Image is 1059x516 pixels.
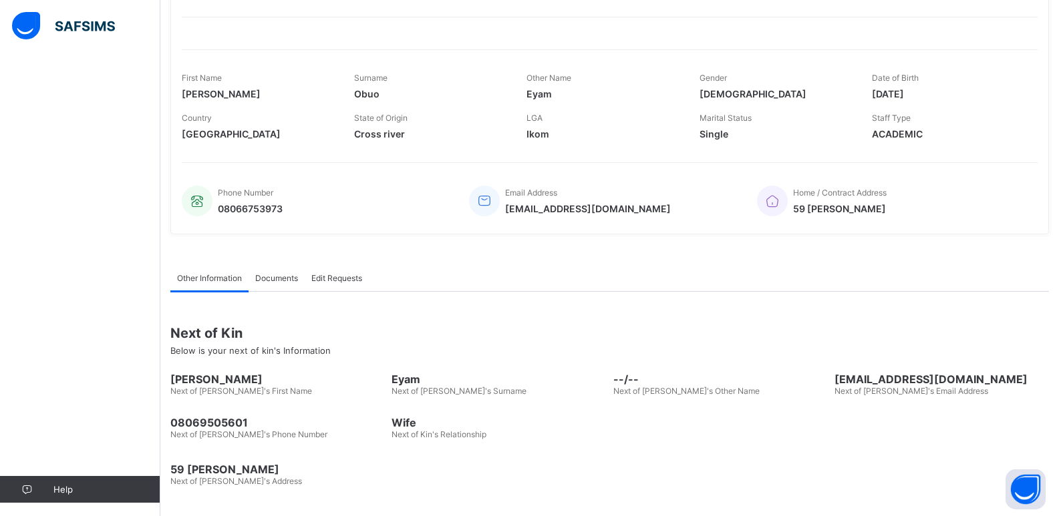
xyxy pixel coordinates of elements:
span: [DATE] [872,88,1024,99]
span: 59 [PERSON_NAME] [170,463,1049,476]
span: Staff Type [872,113,911,123]
span: Country [182,113,212,123]
span: Below is your next of kin's Information [170,345,331,356]
span: --/-- [613,372,828,386]
span: First Name [182,73,222,83]
span: Surname [354,73,388,83]
span: Phone Number [218,188,273,198]
span: Documents [255,273,298,283]
span: Email Address [505,188,557,198]
span: Date of Birth [872,73,919,83]
button: Open asap [1006,469,1046,509]
span: Other Information [177,273,242,283]
span: Obuo [354,88,506,99]
span: Wife [392,416,606,429]
img: safsims [12,12,115,40]
span: [PERSON_NAME] [170,372,385,386]
span: Eyam [392,372,606,386]
span: Ikom [526,128,679,140]
span: [EMAIL_ADDRESS][DOMAIN_NAME] [505,203,671,214]
span: [PERSON_NAME] [182,88,334,99]
span: [EMAIL_ADDRESS][DOMAIN_NAME] [835,372,1049,386]
span: Next of [PERSON_NAME]'s Address [170,476,302,486]
span: Home / Contract Address [793,188,887,198]
span: Help [53,484,160,495]
span: Next of [PERSON_NAME]'s Other Name [613,386,760,396]
span: [GEOGRAPHIC_DATA] [182,128,334,140]
span: Next of Kin's Relationship [392,429,486,439]
span: Next of [PERSON_NAME]'s Phone Number [170,429,327,439]
span: Next of [PERSON_NAME]'s Surname [392,386,526,396]
span: Next of Kin [170,325,1049,341]
span: Other Name [526,73,571,83]
span: Next of [PERSON_NAME]'s Email Address [835,386,988,396]
span: Single [700,128,852,140]
span: Next of [PERSON_NAME]'s First Name [170,386,312,396]
span: 08066753973 [218,203,283,214]
span: [DEMOGRAPHIC_DATA] [700,88,852,99]
span: 59 [PERSON_NAME] [793,203,887,214]
span: ACADEMIC [872,128,1024,140]
span: State of Origin [354,113,408,123]
span: Gender [700,73,727,83]
span: Eyam [526,88,679,99]
span: Edit Requests [311,273,362,283]
span: 08069505601 [170,416,385,429]
span: LGA [526,113,543,123]
span: Cross river [354,128,506,140]
span: Marital Status [700,113,752,123]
